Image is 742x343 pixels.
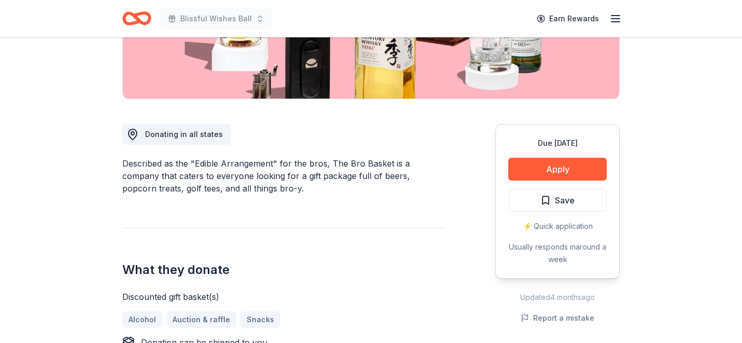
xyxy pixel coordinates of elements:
[531,9,605,28] a: Earn Rewards
[122,157,446,195] div: Described as the "Edible Arrangement" for the bros, The Bro Basket is a company that caters to ev...
[508,137,607,149] div: Due [DATE]
[495,291,620,304] div: Updated 4 months ago
[122,311,162,328] a: Alcohol
[122,291,446,303] div: Discounted gift basket(s)
[166,311,236,328] a: Auction & raffle
[555,194,575,207] span: Save
[240,311,280,328] a: Snacks
[508,189,607,212] button: Save
[180,12,252,25] span: Blissful Wishes Ball
[508,220,607,232] div: ⚡️ Quick application
[160,8,273,29] button: Blissful Wishes Ball
[122,6,151,31] a: Home
[122,262,446,278] h2: What they donate
[521,312,594,324] button: Report a mistake
[508,158,607,181] button: Apply
[145,130,223,139] span: Donating in all states
[508,241,607,266] div: Usually responds in around a week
